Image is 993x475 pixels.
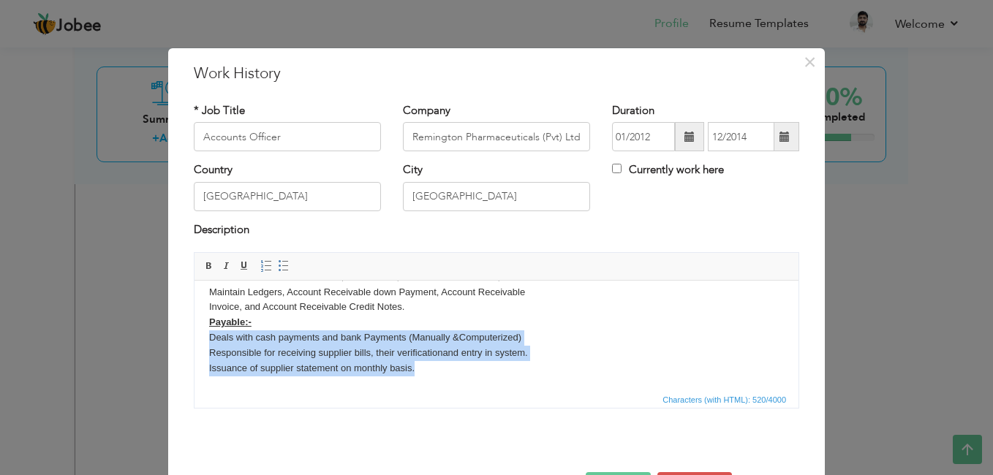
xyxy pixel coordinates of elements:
[612,122,675,151] input: From
[660,393,790,406] div: Statistics
[612,162,724,178] label: Currently work here
[276,258,292,274] a: Insert/Remove Bulleted List
[195,281,798,390] iframe: Rich Text Editor, workEditor
[804,49,816,75] span: ×
[708,122,774,151] input: Present
[219,258,235,274] a: Italic
[660,393,789,406] span: Characters (with HTML): 520/4000
[15,36,57,47] strong: Payable:-
[194,103,245,118] label: * Job Title
[258,258,274,274] a: Insert/Remove Numbered List
[201,258,217,274] a: Bold
[194,63,799,85] h3: Work History
[403,103,450,118] label: Company
[194,162,233,178] label: Country
[194,222,249,237] label: Description
[798,50,821,74] button: Close
[612,103,654,118] label: Duration
[236,258,252,274] a: Underline
[403,162,423,178] label: City
[612,164,622,173] input: Currently work here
